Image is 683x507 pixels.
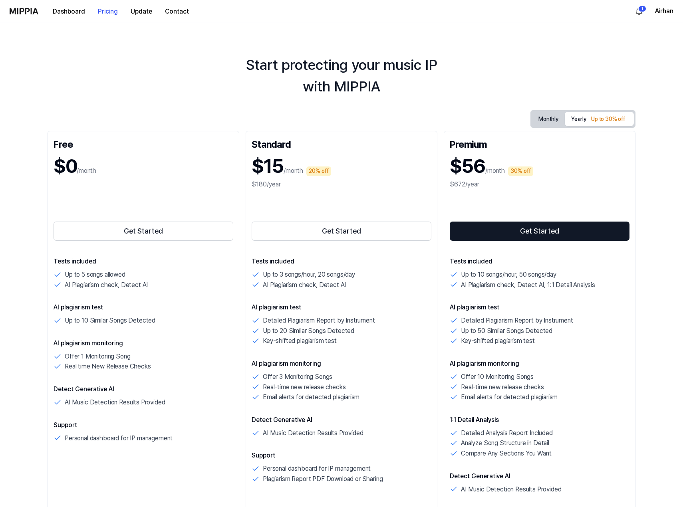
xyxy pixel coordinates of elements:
[65,433,173,444] p: Personal dashboard for IP management
[159,4,195,20] button: Contact
[565,112,634,126] button: Yearly
[54,257,233,266] p: Tests included
[77,166,96,176] p: /month
[124,4,159,20] button: Update
[638,6,646,12] div: 1
[252,415,431,425] p: Detect Generative AI
[252,257,431,266] p: Tests included
[263,463,371,474] p: Personal dashboard for IP management
[450,220,629,242] a: Get Started
[461,269,556,280] p: Up to 10 songs/hour, 50 songs/day
[65,361,151,372] p: Real time New Release Checks
[263,392,359,402] p: Email alerts for detected plagiarism
[54,303,233,312] p: AI plagiarism test
[655,6,673,16] button: Airhan
[450,180,629,189] div: $672/year
[508,166,533,176] div: 30% off
[263,269,355,280] p: Up to 3 songs/hour, 20 songs/day
[263,372,332,382] p: Offer 3 Monitoring Songs
[461,382,544,392] p: Real-time new release checks
[263,336,337,346] p: Key-shifted plagiarism test
[252,451,431,460] p: Support
[263,474,383,484] p: Plagiarism Report PDF Download or Sharing
[461,428,553,438] p: Detailed Analysis Report Included
[450,415,629,425] p: 1:1 Detail Analysis
[461,372,534,382] p: Offer 10 Monitoring Songs
[252,137,431,150] div: Standard
[450,303,629,312] p: AI plagiarism test
[461,438,549,448] p: Analyze Song Structure in Detail
[54,339,233,348] p: AI plagiarism monitoring
[91,4,124,20] button: Pricing
[54,153,77,180] h1: $0
[46,4,91,20] button: Dashboard
[461,336,535,346] p: Key-shifted plagiarism test
[54,420,233,430] p: Support
[450,222,629,241] button: Get Started
[450,471,629,481] p: Detect Generative AI
[54,222,233,241] button: Get Started
[485,166,505,176] p: /month
[634,6,644,16] img: 알림
[633,5,645,18] button: 알림1
[284,166,303,176] p: /month
[252,220,431,242] a: Get Started
[461,315,573,326] p: Detailed Plagiarism Report by Instrument
[65,280,148,290] p: AI Plagiarism check, Detect AI
[252,153,284,180] h1: $15
[91,0,124,22] a: Pricing
[54,137,233,150] div: Free
[589,115,627,124] div: Up to 30% off
[306,166,331,176] div: 20% off
[263,326,354,336] p: Up to 20 Similar Songs Detected
[461,326,552,336] p: Up to 50 Similar Songs Detected
[54,384,233,394] p: Detect Generative AI
[263,382,346,392] p: Real-time new release checks
[461,392,558,402] p: Email alerts for detected plagiarism
[263,280,346,290] p: AI Plagiarism check, Detect AI
[252,180,431,189] div: $180/year
[461,280,595,290] p: AI Plagiarism check, Detect AI, 1:1 Detail Analysis
[65,269,125,280] p: Up to 5 songs allowed
[252,359,431,368] p: AI plagiarism monitoring
[461,448,551,459] p: Compare Any Sections You Want
[54,220,233,242] a: Get Started
[65,397,165,408] p: AI Music Detection Results Provided
[124,0,159,22] a: Update
[461,484,561,495] p: AI Music Detection Results Provided
[450,137,629,150] div: Premium
[532,113,565,125] button: Monthly
[252,222,431,241] button: Get Started
[263,428,363,438] p: AI Music Detection Results Provided
[252,303,431,312] p: AI plagiarism test
[450,257,629,266] p: Tests included
[450,153,485,180] h1: $56
[65,351,130,362] p: Offer 1 Monitoring Song
[10,8,38,14] img: logo
[263,315,375,326] p: Detailed Plagiarism Report by Instrument
[65,315,155,326] p: Up to 10 Similar Songs Detected
[450,359,629,368] p: AI plagiarism monitoring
